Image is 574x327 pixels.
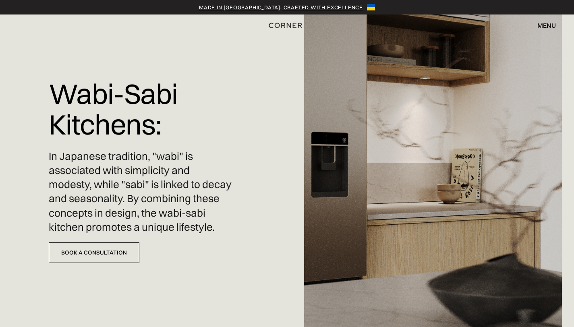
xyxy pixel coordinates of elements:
p: In Japanese tradition, "wabi" is associated with simplicity and modesty, while "sabi" is linked t... [49,149,234,234]
div: menu [537,22,556,29]
a: home [263,20,312,31]
div: menu [529,19,556,32]
a: Book a Consultation [49,242,139,263]
h1: Wabi-Sabi Kitchens: [49,72,234,145]
a: Made in [GEOGRAPHIC_DATA], crafted with excellence [199,3,363,11]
